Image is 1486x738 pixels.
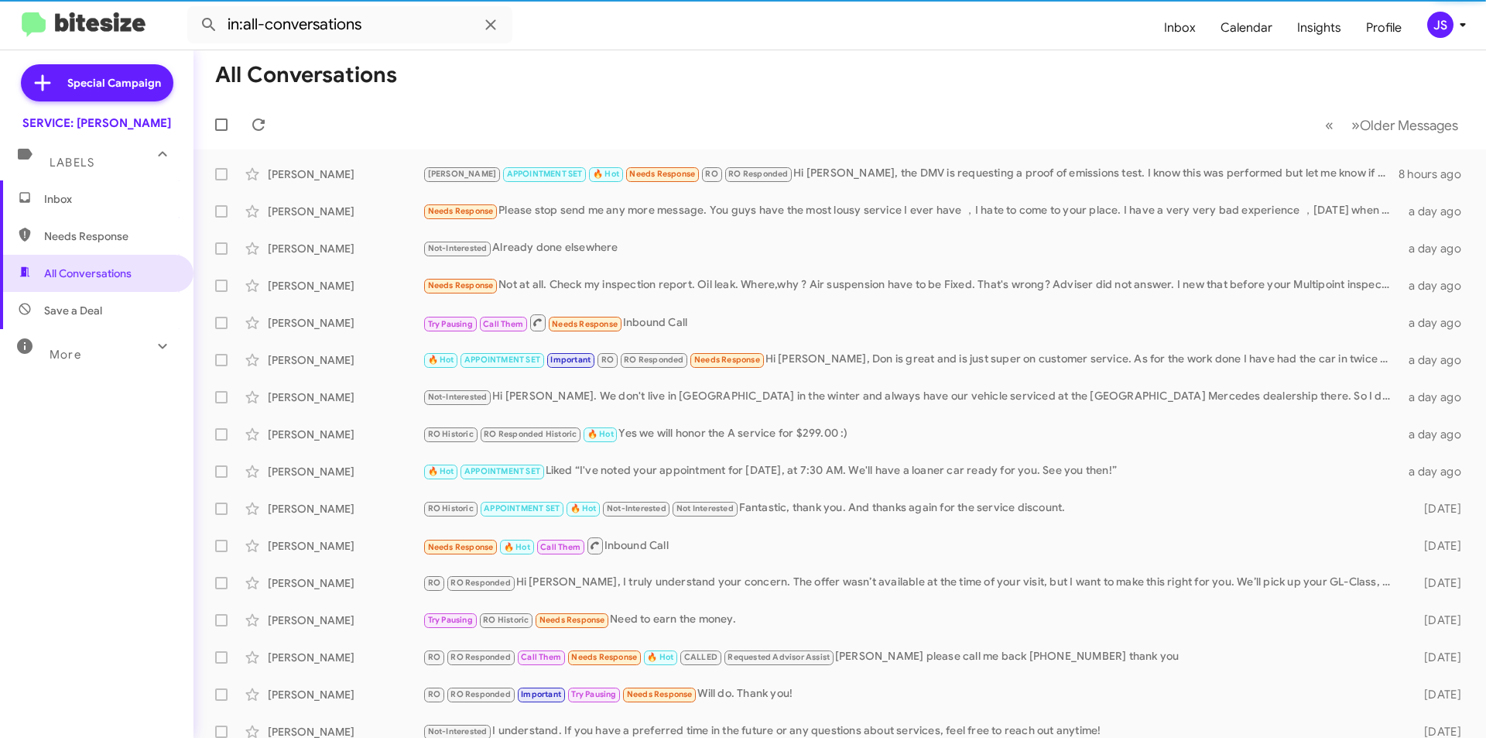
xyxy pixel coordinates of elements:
div: Hi [PERSON_NAME], I truly understand your concern. The offer wasn’t available at the time of your... [423,574,1399,592]
span: Labels [50,156,94,170]
span: More [50,348,81,362]
span: Try Pausing [428,615,473,625]
div: Fantastic, thank you. And thanks again for the service discount. [423,499,1399,517]
div: Inbound Call [423,313,1399,332]
span: Call Them [483,319,523,329]
div: [DATE] [1399,575,1474,591]
span: 🔥 Hot [647,652,673,662]
span: RO Responded Historic [484,429,577,439]
span: 🔥 Hot [428,466,454,476]
span: 🔥 Hot [593,169,619,179]
div: [DATE] [1399,650,1474,665]
div: [PERSON_NAME] please call me back [PHONE_NUMBER] thank you [423,648,1399,666]
span: Important [550,355,591,365]
span: Needs Response [629,169,695,179]
span: Needs Response [428,280,494,290]
span: APPOINTMENT SET [464,466,540,476]
div: Inbound Call [423,536,1399,555]
div: [DATE] [1399,687,1474,702]
div: [PERSON_NAME] [268,501,423,517]
span: » [1351,115,1360,135]
span: RO [428,689,440,699]
nav: Page navigation example [1317,109,1467,141]
a: Inbox [1152,5,1208,50]
span: Needs Response [428,206,494,216]
span: RO [705,169,717,179]
span: RO Responded [624,355,683,365]
div: [PERSON_NAME] [268,204,423,219]
input: Search [187,6,512,43]
span: RO Historic [428,429,474,439]
div: [DATE] [1399,613,1474,628]
a: Calendar [1208,5,1285,50]
div: [PERSON_NAME] [268,352,423,368]
span: RO Responded [450,578,510,588]
span: Older Messages [1360,117,1458,134]
div: a day ago [1399,427,1474,442]
div: [PERSON_NAME] [268,241,423,256]
div: [PERSON_NAME] [268,650,423,665]
span: Save a Deal [44,303,102,318]
div: Hi [PERSON_NAME], the DMV is requesting a proof of emissions test. I know this was performed but ... [423,165,1399,183]
button: Next [1342,109,1467,141]
span: All Conversations [44,266,132,281]
span: Try Pausing [571,689,616,699]
span: Needs Response [552,319,618,329]
div: [PERSON_NAME] [268,278,423,293]
div: a day ago [1399,204,1474,219]
span: Special Campaign [67,75,161,91]
span: Not-Interested [428,392,488,402]
span: Needs Response [539,615,605,625]
div: [DATE] [1399,501,1474,517]
div: a day ago [1399,352,1474,368]
span: Important [521,689,561,699]
h1: All Conversations [215,63,397,88]
div: Liked “I've noted your appointment for [DATE], at 7:30 AM. We'll have a loaner car ready for you.... [423,462,1399,480]
span: RO Responded [728,169,788,179]
span: « [1325,115,1334,135]
div: Yes we will honor the A service for $299.00 :) [423,425,1399,443]
span: Needs Response [627,689,693,699]
span: RO Responded [450,689,510,699]
span: CALLED [684,652,717,662]
div: [PERSON_NAME] [268,427,423,442]
span: Not-Interested [428,726,488,736]
div: [PERSON_NAME] [268,464,423,479]
span: 🔥 Hot [587,429,614,439]
div: Not at all. Check my inspection report. Oil leak. Where,why ? Air suspension have to be Fixed. Th... [423,276,1399,294]
div: Please stop send me any more message. You guys have the most lousy service I ever have ，I hate to... [423,202,1399,220]
div: [PERSON_NAME] [268,538,423,554]
div: JS [1427,12,1453,38]
span: RO [601,355,614,365]
a: Special Campaign [21,64,173,101]
div: Hi [PERSON_NAME], Don is great and is just super on customer service. As for the work done I have... [423,351,1399,369]
span: Needs Response [44,228,176,244]
span: Needs Response [571,652,637,662]
button: JS [1414,12,1469,38]
span: Call Them [540,542,580,552]
a: Profile [1354,5,1414,50]
span: 🔥 Hot [570,503,597,513]
div: [PERSON_NAME] [268,575,423,591]
span: APPOINTMENT SET [484,503,560,513]
div: Hi [PERSON_NAME]. We don't live in [GEOGRAPHIC_DATA] in the winter and always have our vehicle se... [423,388,1399,406]
div: [PERSON_NAME] [268,390,423,405]
a: Insights [1285,5,1354,50]
span: Needs Response [428,542,494,552]
span: RO [428,578,440,588]
div: [PERSON_NAME] [268,613,423,628]
span: RO Historic [428,503,474,513]
span: 🔥 Hot [428,355,454,365]
div: a day ago [1399,241,1474,256]
span: RO [428,652,440,662]
div: 8 hours ago [1399,166,1474,182]
div: SERVICE: [PERSON_NAME] [22,115,171,131]
div: [PERSON_NAME] [268,315,423,331]
div: Already done elsewhere [423,239,1399,257]
span: APPOINTMENT SET [464,355,540,365]
span: Call Them [521,652,561,662]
